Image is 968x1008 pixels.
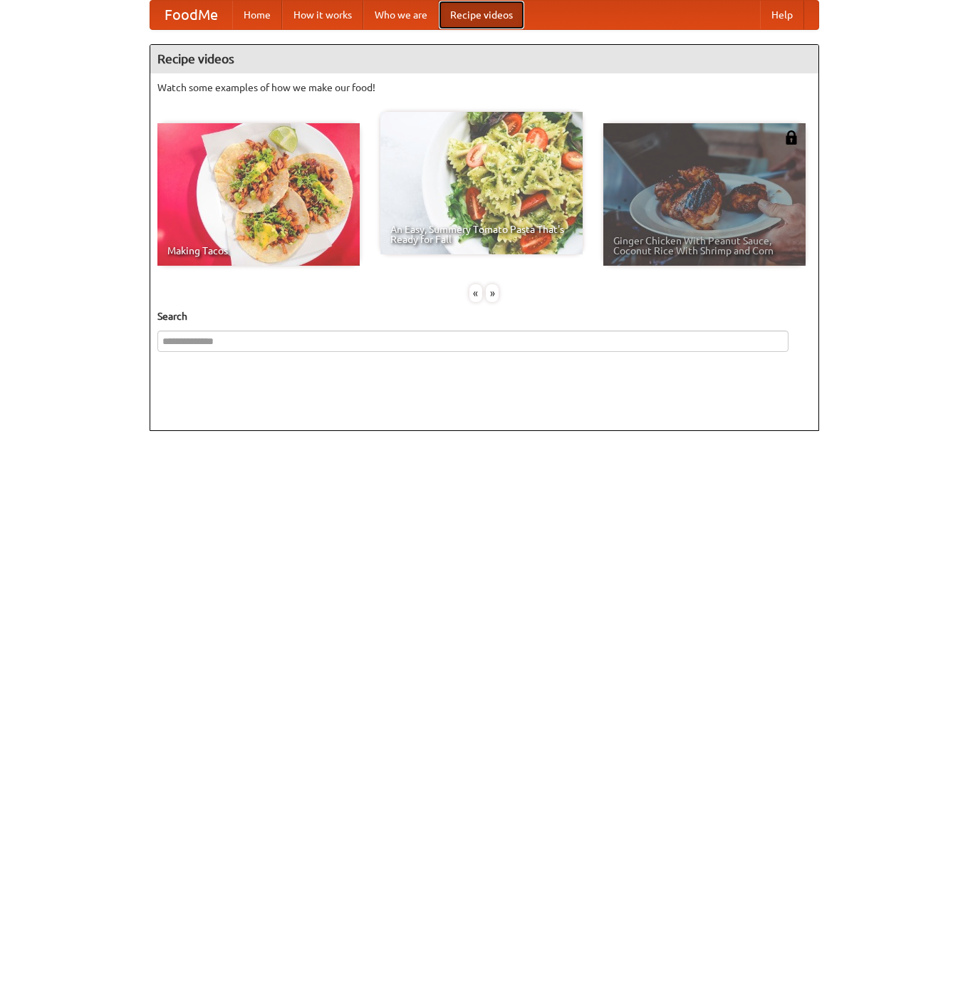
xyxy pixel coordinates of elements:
p: Watch some examples of how we make our food! [157,80,811,95]
a: Home [232,1,282,29]
div: « [469,284,482,302]
a: Recipe videos [439,1,524,29]
div: » [486,284,499,302]
a: An Easy, Summery Tomato Pasta That's Ready for Fall [380,112,583,254]
span: An Easy, Summery Tomato Pasta That's Ready for Fall [390,224,573,244]
a: Making Tacos [157,123,360,266]
img: 483408.png [784,130,798,145]
h5: Search [157,309,811,323]
h4: Recipe videos [150,45,818,73]
a: FoodMe [150,1,232,29]
a: Help [760,1,804,29]
a: Who we are [363,1,439,29]
span: Making Tacos [167,246,350,256]
a: How it works [282,1,363,29]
